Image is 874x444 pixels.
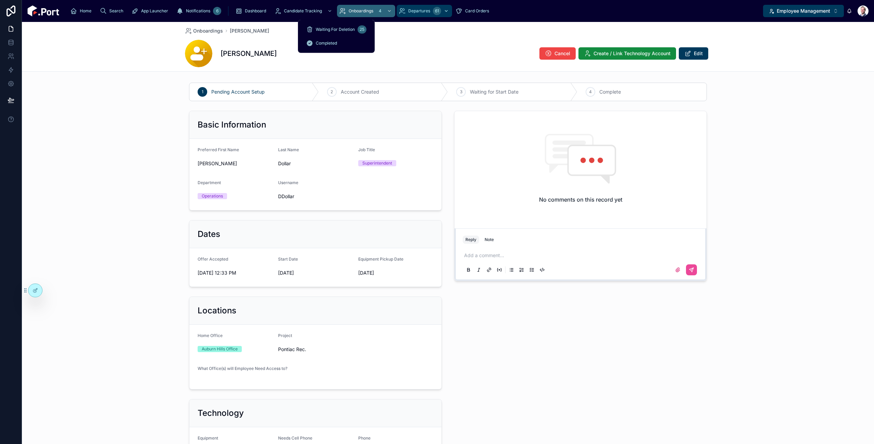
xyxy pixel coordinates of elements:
span: [DATE] [358,269,433,276]
span: Onboardings [193,27,223,34]
h2: No comments on this record yet [539,195,622,204]
span: Home [80,8,91,14]
button: Select Button [763,5,844,17]
button: Cancel [539,47,576,60]
div: Operations [202,193,223,199]
span: Department [198,180,221,185]
span: Dollar [278,160,353,167]
span: Card Orders [465,8,489,14]
span: App Launcher [141,8,168,14]
span: Needs Cell Phone [278,435,312,441]
a: Candidate Tracking [272,5,336,17]
span: 4 [589,89,592,95]
div: Note [485,237,494,242]
span: Candidate Tracking [284,8,322,14]
a: App Launcher [129,5,173,17]
button: Edit [679,47,708,60]
a: Home [68,5,96,17]
button: Reply [463,236,479,244]
div: 61 [433,7,441,15]
button: Note [482,236,497,244]
span: Waiting for Start Date [470,88,519,95]
div: 4 [376,7,384,15]
span: Search [109,8,123,14]
a: Search [98,5,128,17]
span: 3 [460,89,462,95]
a: [PERSON_NAME] [230,27,269,34]
a: Completed [302,37,371,49]
span: [DATE] 12:33 PM [198,269,273,276]
span: Notifications [186,8,210,14]
span: 2 [330,89,333,95]
div: scrollable content [65,3,763,19]
span: Preferred First Name [198,147,239,152]
span: [PERSON_NAME] [198,160,273,167]
span: Departures [408,8,430,14]
div: Auburn Hills Office [202,346,238,352]
a: Waiting For Deletion25 [302,23,371,36]
a: Card Orders [453,5,494,17]
a: Onboardings4 [337,5,395,17]
span: What Office(s) will Employee Need Access to? [198,366,287,371]
span: Job Title [358,147,375,152]
span: Pontiac Rec. [278,346,353,353]
a: Notifications6 [174,5,223,17]
div: 25 [358,25,366,34]
a: Dashboard [233,5,271,17]
span: Phone [358,435,371,441]
span: Create / Link Technology Account [594,50,671,57]
span: Equipment Pickup Date [358,256,403,262]
span: Project [278,333,292,338]
span: Cancel [554,50,570,57]
span: Edit [694,50,703,57]
span: Completed [316,40,337,46]
span: Employee Management [777,8,830,14]
h2: Basic Information [198,119,266,130]
span: Offer Accepted [198,256,228,262]
span: 1 [202,89,203,95]
h2: Dates [198,229,220,240]
span: Waiting For Deletion [316,27,355,32]
span: Home Office [198,333,223,338]
span: Username [278,180,298,185]
div: Superintendent [362,160,392,166]
h2: Locations [198,305,236,316]
span: [DATE] [278,269,353,276]
span: DDollar [278,193,353,200]
a: Departures61 [397,5,452,17]
span: Complete [599,88,621,95]
h1: [PERSON_NAME] [221,49,277,58]
span: Account Created [341,88,379,95]
span: Onboardings [349,8,373,14]
img: App logo [27,5,59,16]
span: Equipment [198,435,218,441]
button: Create / Link Technology Account [578,47,676,60]
span: Pending Account Setup [211,88,265,95]
div: 6 [213,7,221,15]
h2: Technology [198,408,244,419]
span: Start Date [278,256,298,262]
a: Onboardings [185,27,223,34]
span: Dashboard [245,8,266,14]
span: Last Name [278,147,299,152]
